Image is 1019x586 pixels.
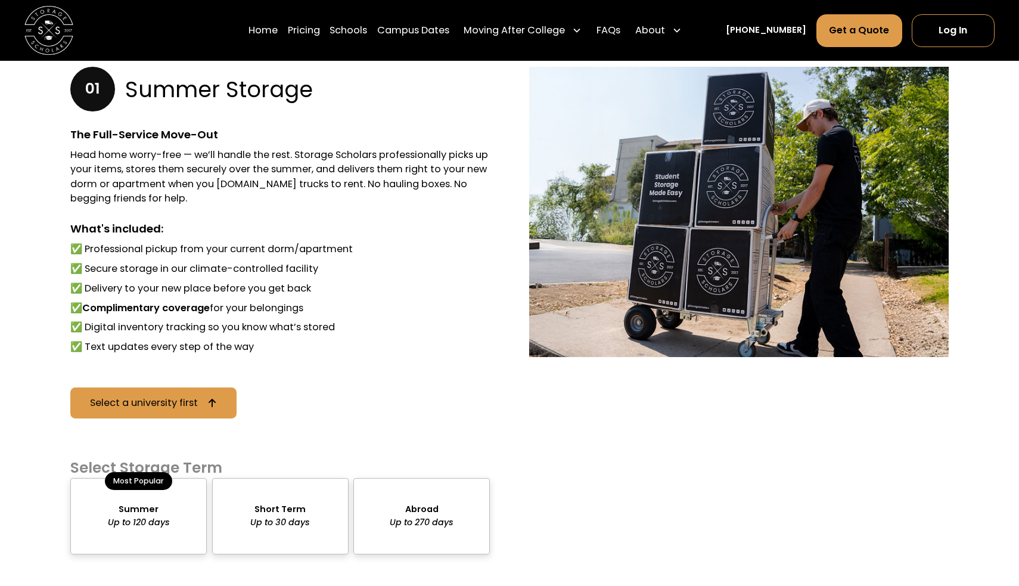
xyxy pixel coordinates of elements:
li: ✅ for your belongings [70,301,490,316]
a: Home [248,14,278,48]
li: ✅ Text updates every step of the way [70,340,490,355]
h4: Select Storage Term [70,458,490,478]
a: Select a university first [70,387,237,418]
a: FAQs [597,14,620,48]
div: The Full-Service Move-Out [70,126,490,143]
img: Storage Scholar [529,67,949,357]
li: ✅ Secure storage in our climate-controlled facility [70,262,490,277]
div: 01 [70,67,115,111]
div: About [635,23,665,38]
a: home [24,6,73,55]
li: ✅ Delivery to your new place before you get back [70,281,490,296]
div: About [630,14,687,48]
div: Moving After College [459,14,587,48]
a: Log In [912,14,995,47]
div: Most Popular [105,472,172,490]
a: Pricing [288,14,320,48]
div: Select a university first [90,398,198,408]
a: Campus Dates [377,14,449,48]
a: Get a Quote [816,14,902,47]
strong: Complimentary coverage [82,301,210,315]
img: Storage Scholars main logo [24,6,73,55]
a: [PHONE_NUMBER] [726,24,806,36]
li: ✅ Professional pickup from your current dorm/apartment [70,242,490,257]
a: Schools [330,14,367,48]
li: ✅ Digital inventory tracking so you know what’s stored [70,320,490,335]
div: Head home worry-free — we’ll handle the rest. Storage Scholars professionally picks up your items... [70,148,490,206]
div: What's included: [70,221,490,237]
h3: Summer Storage [125,76,313,103]
div: Moving After College [464,23,565,38]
